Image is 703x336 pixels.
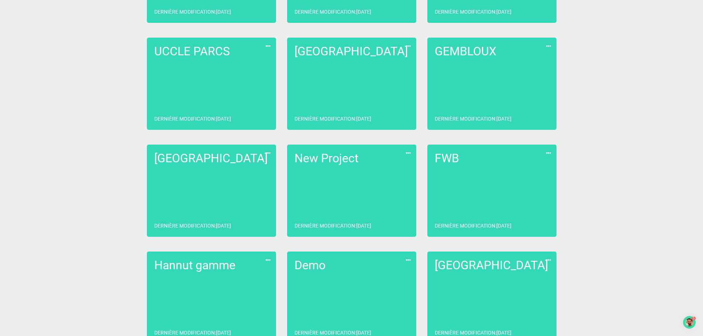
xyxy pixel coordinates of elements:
[154,222,231,229] p: Dernière modification : [DATE]
[154,259,269,272] h2: Hannut gamme
[435,115,511,122] p: Dernière modification : [DATE]
[154,8,231,15] p: Dernière modification : [DATE]
[683,316,696,329] div: Open Checklist, remaining modules: 5
[692,316,695,320] div: 5
[294,8,371,15] p: Dernière modification : [DATE]
[154,152,269,165] h2: [GEOGRAPHIC_DATA]
[294,115,371,122] p: Dernière modification : [DATE]
[435,222,511,229] p: Dernière modification : [DATE]
[294,259,409,272] h2: Demo
[435,45,549,58] h2: GEMBLOUX
[435,152,549,165] h2: FWB
[294,152,409,165] h2: New Project
[147,38,276,130] a: UCCLE PARCSDernière modification:[DATE]
[427,145,556,237] a: FWBDernière modification:[DATE]
[287,38,416,130] a: [GEOGRAPHIC_DATA]Dernière modification:[DATE]
[154,45,269,58] h2: UCCLE PARCS
[435,8,511,15] p: Dernière modification : [DATE]
[147,145,276,237] a: [GEOGRAPHIC_DATA]Dernière modification:[DATE]
[294,222,371,229] p: Dernière modification : [DATE]
[435,259,549,272] h2: [GEOGRAPHIC_DATA]
[685,318,693,326] img: launcher-image-alternative-text
[427,38,556,130] a: GEMBLOUXDernière modification:[DATE]
[683,316,696,329] button: launcher-image-alternative-text
[287,145,416,237] a: New ProjectDernière modification:[DATE]
[154,115,231,122] p: Dernière modification : [DATE]
[294,45,409,58] h2: [GEOGRAPHIC_DATA]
